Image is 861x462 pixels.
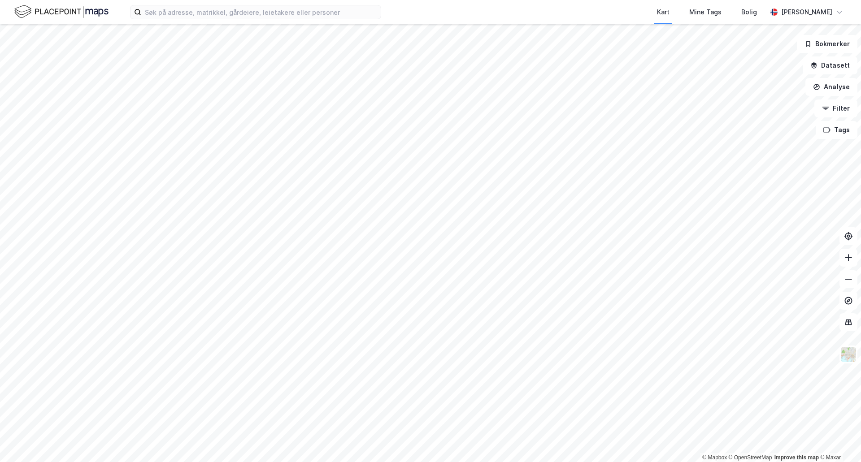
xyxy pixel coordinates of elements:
button: Analyse [805,78,857,96]
div: [PERSON_NAME] [781,7,832,17]
a: Improve this map [774,454,819,461]
iframe: Chat Widget [816,419,861,462]
img: logo.f888ab2527a4732fd821a326f86c7f29.svg [14,4,109,20]
img: Z [840,346,857,363]
div: Mine Tags [689,7,722,17]
div: Kontrollprogram for chat [816,419,861,462]
button: Tags [816,121,857,139]
input: Søk på adresse, matrikkel, gårdeiere, leietakere eller personer [141,5,381,19]
button: Bokmerker [797,35,857,53]
button: Datasett [803,56,857,74]
a: Mapbox [702,454,727,461]
div: Kart [657,7,670,17]
div: Bolig [741,7,757,17]
button: Filter [814,99,857,117]
a: OpenStreetMap [729,454,772,461]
